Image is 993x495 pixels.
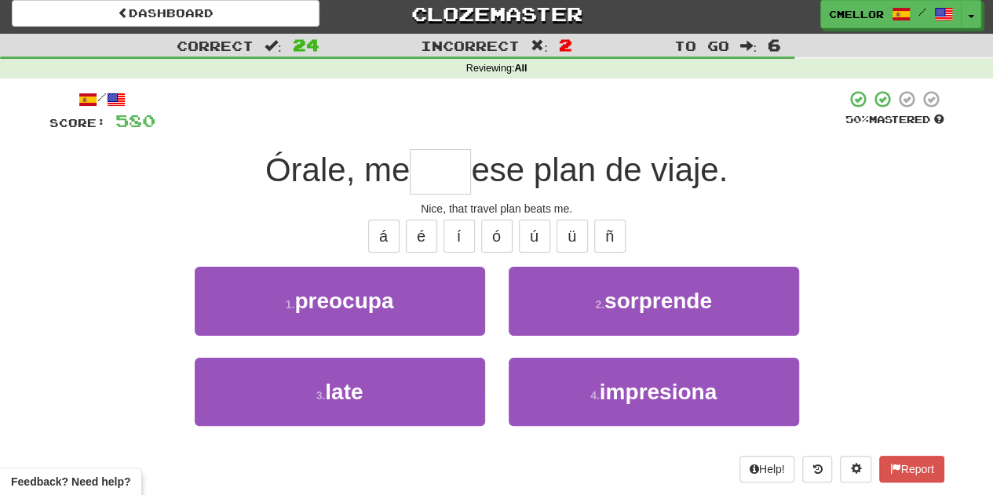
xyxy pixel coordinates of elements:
span: late [325,380,363,404]
button: 3.late [195,358,485,426]
small: 1 . [286,298,295,311]
span: Score: [49,116,106,129]
span: impresiona [600,380,717,404]
button: ó [481,220,513,253]
small: 4 . [590,389,600,402]
button: Round history (alt+y) [802,456,832,482]
button: 1.preocupa [195,267,485,335]
div: Mastered [845,113,944,127]
span: 2 [559,35,572,54]
span: cmellor [829,7,884,21]
span: : [531,39,548,53]
div: Nice, that travel plan beats me. [49,201,944,217]
button: 2.sorprende [509,267,799,335]
div: / [49,89,155,109]
span: preocupa [294,289,393,313]
button: í [444,220,475,253]
span: / [918,6,926,17]
span: Correct [177,38,254,53]
small: 3 . [316,389,326,402]
span: sorprende [604,289,712,313]
span: ese plan de viaje. [471,151,728,188]
span: : [739,39,757,53]
span: To go [674,38,728,53]
button: ñ [594,220,626,253]
button: é [406,220,437,253]
span: Órale, me [265,151,410,188]
button: 4.impresiona [509,358,799,426]
button: ü [557,220,588,253]
span: 50 % [845,113,869,126]
button: Help! [739,456,795,482]
span: : [265,39,282,53]
strong: All [514,63,527,74]
button: Report [879,456,944,482]
span: Open feedback widget [11,474,130,490]
span: 6 [768,35,781,54]
span: 24 [293,35,319,54]
span: 580 [115,111,155,130]
button: á [368,220,400,253]
span: Incorrect [421,38,520,53]
button: ú [519,220,550,253]
small: 2 . [595,298,604,311]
